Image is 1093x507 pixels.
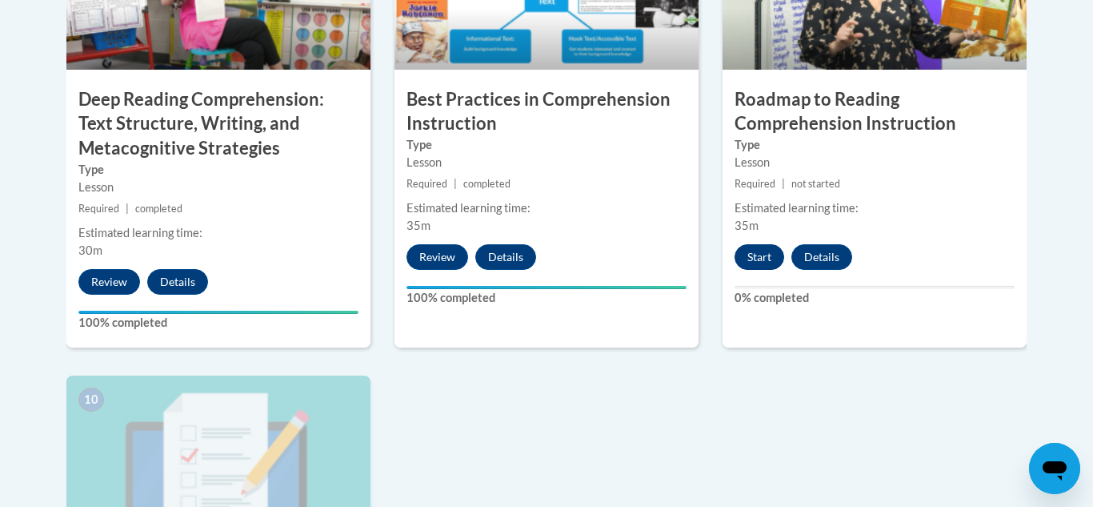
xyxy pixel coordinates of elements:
[735,244,784,270] button: Start
[78,161,358,179] label: Type
[406,244,468,270] button: Review
[735,199,1015,217] div: Estimated learning time:
[782,178,785,190] span: |
[463,178,510,190] span: completed
[78,311,358,314] div: Your progress
[735,219,759,232] span: 35m
[735,289,1015,307] label: 0% completed
[735,154,1015,171] div: Lesson
[791,244,852,270] button: Details
[454,178,457,190] span: |
[406,136,687,154] label: Type
[126,203,129,215] span: |
[1029,443,1080,494] iframe: Button to launch messaging window
[735,136,1015,154] label: Type
[406,154,687,171] div: Lesson
[791,178,840,190] span: not started
[78,269,140,295] button: Review
[147,269,208,295] button: Details
[406,219,430,232] span: 35m
[66,87,370,161] h3: Deep Reading Comprehension: Text Structure, Writing, and Metacognitive Strategies
[78,388,104,412] span: 10
[475,244,536,270] button: Details
[78,203,119,215] span: Required
[406,286,687,289] div: Your progress
[78,314,358,332] label: 100% completed
[135,203,182,215] span: completed
[406,178,447,190] span: Required
[735,178,775,190] span: Required
[723,87,1027,137] h3: Roadmap to Reading Comprehension Instruction
[406,289,687,307] label: 100% completed
[78,243,102,257] span: 30m
[394,87,699,137] h3: Best Practices in Comprehension Instruction
[406,199,687,217] div: Estimated learning time:
[78,179,358,196] div: Lesson
[78,224,358,242] div: Estimated learning time:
